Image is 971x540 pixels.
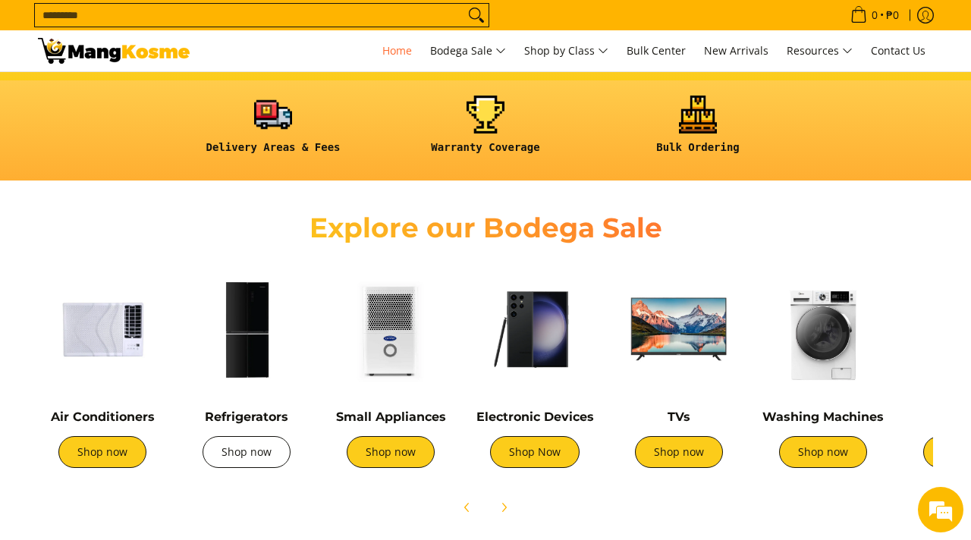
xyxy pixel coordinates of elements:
button: Next [487,491,520,524]
a: Bulk Center [619,30,693,71]
a: Bodega Sale [423,30,514,71]
a: TVs [668,410,690,424]
span: Resources [787,42,853,61]
a: Small Appliances [336,410,446,424]
nav: Main Menu [205,30,933,71]
a: Shop now [635,436,723,468]
span: ₱0 [884,10,901,20]
img: Electronic Devices [470,265,599,394]
a: New Arrivals [696,30,776,71]
span: • [846,7,903,24]
img: Small Appliances [326,265,455,394]
a: Shop now [58,436,146,468]
a: Shop now [347,436,435,468]
span: Shop by Class [524,42,608,61]
span: Bodega Sale [430,42,506,61]
a: Shop by Class [517,30,616,71]
a: Home [375,30,420,71]
a: Contact Us [863,30,933,71]
a: Shop now [779,436,867,468]
img: Refrigerators [182,265,311,394]
a: Shop now [203,436,291,468]
a: Refrigerators [205,410,288,424]
button: Search [464,4,489,27]
img: Washing Machines [759,265,888,394]
a: Electronic Devices [476,410,594,424]
a: Washing Machines [762,410,884,424]
span: Home [382,43,412,58]
a: <h6><strong>Delivery Areas & Fees</strong></h6> [174,96,372,166]
a: Air Conditioners [51,410,155,424]
img: TVs [614,265,743,394]
span: Bulk Center [627,43,686,58]
button: Previous [451,491,484,524]
span: Contact Us [871,43,925,58]
span: New Arrivals [704,43,768,58]
span: 0 [869,10,880,20]
h2: Explore our Bodega Sale [266,211,705,245]
img: Air Conditioners [38,265,167,394]
img: Mang Kosme: Your Home Appliances Warehouse Sale Partner! [38,38,190,64]
a: Shop Now [490,436,580,468]
a: <h6><strong>Warranty Coverage</strong></h6> [387,96,584,166]
a: Resources [779,30,860,71]
a: <h6><strong>Bulk Ordering</strong></h6> [599,96,797,166]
